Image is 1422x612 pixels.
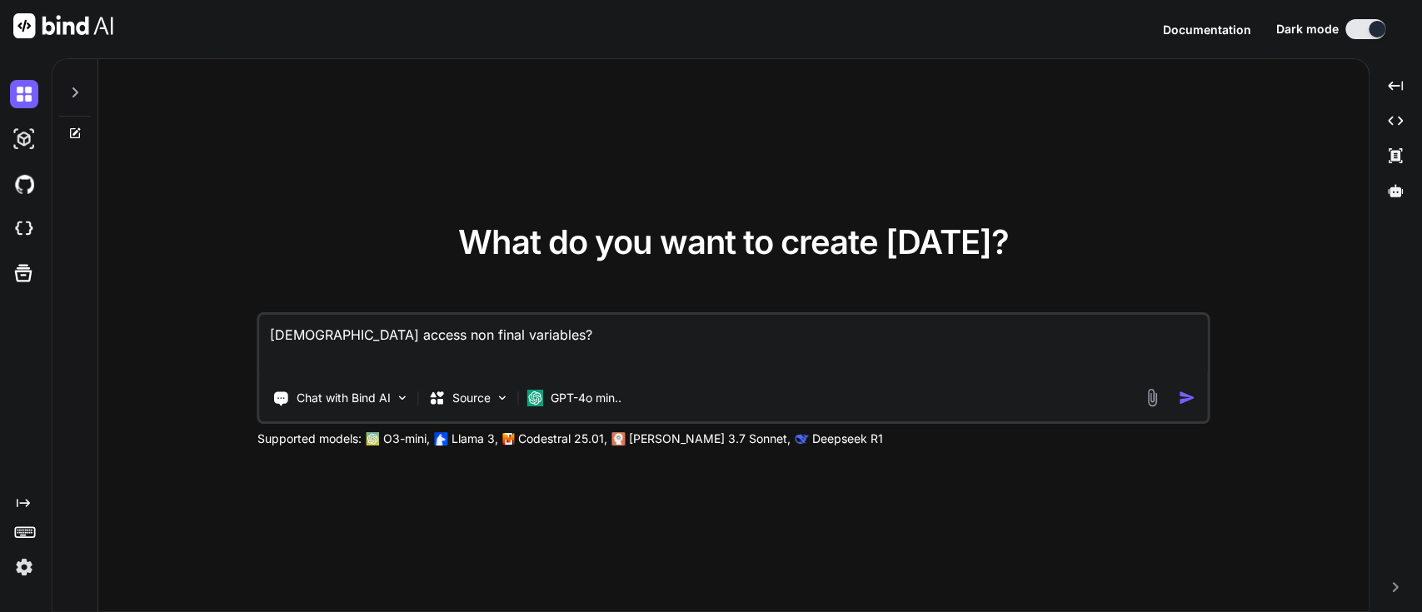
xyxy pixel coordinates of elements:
[383,430,430,447] p: O3-mini,
[367,432,380,445] img: GPT-4
[1163,21,1251,38] button: Documentation
[452,390,491,406] p: Source
[527,390,544,406] img: GPT-4o mini
[1178,389,1195,406] img: icon
[10,215,38,243] img: cloudideIcon
[10,80,38,108] img: darkChat
[297,390,391,406] p: Chat with Bind AI
[612,432,626,445] img: claude
[551,390,621,406] p: GPT-4o min..
[435,432,448,445] img: Llama2
[10,170,38,198] img: githubDark
[812,430,883,447] p: Deepseek R1
[257,430,362,447] p: Supported models:
[496,391,510,405] img: Pick Models
[260,315,1207,376] textarea: ilambda access non final variables?
[458,221,1009,262] span: What do you want to create [DATE]?
[796,432,809,445] img: claude
[13,13,113,38] img: Bind AI
[629,430,791,447] p: [PERSON_NAME] 3.7 Sonnet,
[503,433,515,445] img: Mistral-AI
[452,430,498,447] p: Llama 3,
[518,430,607,447] p: Codestral 25.01,
[396,391,410,405] img: Pick Tools
[1276,21,1339,37] span: Dark mode
[10,553,38,581] img: settings
[10,125,38,153] img: darkAi-studio
[1142,388,1161,407] img: attachment
[1163,22,1251,37] span: Documentation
